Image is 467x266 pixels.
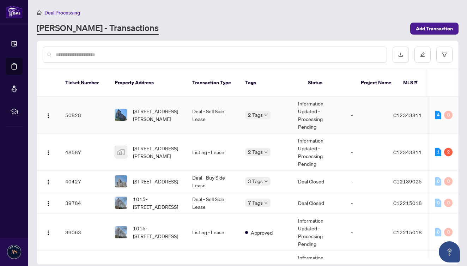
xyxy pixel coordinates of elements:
button: edit [414,47,431,63]
td: - [345,97,388,134]
span: Approved [251,229,273,236]
img: Logo [46,230,51,236]
button: Logo [43,109,54,121]
img: thumbnail-img [115,146,127,158]
div: 0 [444,111,453,119]
span: 2 Tags [248,148,263,156]
div: 0 [444,228,453,236]
div: 2 [444,148,453,156]
span: download [398,52,403,57]
div: 0 [435,177,441,186]
img: thumbnail-img [115,226,127,238]
td: Listing - Lease [187,214,239,251]
td: Deal Closed [292,192,345,214]
span: C12343811 [393,149,422,155]
th: Tags [239,69,302,97]
td: Listing - Lease [187,134,239,171]
span: down [264,150,268,154]
td: Deal - Sell Side Lease [187,192,239,214]
div: 4 [435,111,441,119]
span: Add Transaction [416,23,453,34]
span: home [37,10,42,15]
th: MLS # [398,69,440,97]
span: C12215018 [393,200,422,206]
div: 0 [435,228,441,236]
button: Logo [43,226,54,238]
td: 40427 [60,171,109,192]
td: 48587 [60,134,109,171]
td: Deal Closed [292,171,345,192]
span: down [264,180,268,183]
img: logo [6,5,23,18]
button: Open asap [439,241,460,262]
span: 1015-[STREET_ADDRESS] [133,224,181,240]
th: Status [302,69,355,97]
img: Profile Icon [7,245,21,259]
td: - [345,214,388,251]
div: 0 [444,177,453,186]
span: edit [420,52,425,57]
span: 3 Tags [248,177,263,185]
img: Logo [46,113,51,119]
div: 0 [435,199,441,207]
td: Information Updated - Processing Pending [292,97,345,134]
th: Transaction Type [187,69,239,97]
div: 1 [435,148,441,156]
div: 0 [444,199,453,207]
span: [STREET_ADDRESS] [133,177,178,185]
span: C12189025 [393,178,422,185]
td: Information Updated - Processing Pending [292,214,345,251]
th: Property Address [109,69,187,97]
button: Add Transaction [410,23,459,35]
button: Logo [43,176,54,187]
th: Project Name [355,69,398,97]
span: 1015-[STREET_ADDRESS] [133,195,181,211]
span: C12343811 [393,112,422,118]
span: 7 Tags [248,199,263,207]
td: Information Updated - Processing Pending [292,134,345,171]
td: Deal - Sell Side Lease [187,97,239,134]
img: Logo [46,150,51,156]
button: filter [436,47,453,63]
img: thumbnail-img [115,197,127,209]
span: [STREET_ADDRESS][PERSON_NAME] [133,107,181,123]
td: - [345,171,388,192]
td: 50828 [60,97,109,134]
span: 2 Tags [248,111,263,119]
td: - [345,134,388,171]
img: Logo [46,201,51,206]
button: Logo [43,146,54,158]
span: filter [442,52,447,57]
button: download [393,47,409,63]
img: thumbnail-img [115,109,127,121]
td: 39784 [60,192,109,214]
span: C12215018 [393,229,422,235]
span: down [264,113,268,117]
img: thumbnail-img [115,175,127,187]
button: Logo [43,197,54,208]
td: - [345,192,388,214]
span: Deal Processing [44,10,80,16]
img: Logo [46,179,51,185]
td: Deal - Buy Side Lease [187,171,239,192]
a: [PERSON_NAME] - Transactions [37,22,159,35]
td: 39063 [60,214,109,251]
span: [STREET_ADDRESS][PERSON_NAME] [133,144,181,160]
span: down [264,201,268,205]
th: Ticket Number [60,69,109,97]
